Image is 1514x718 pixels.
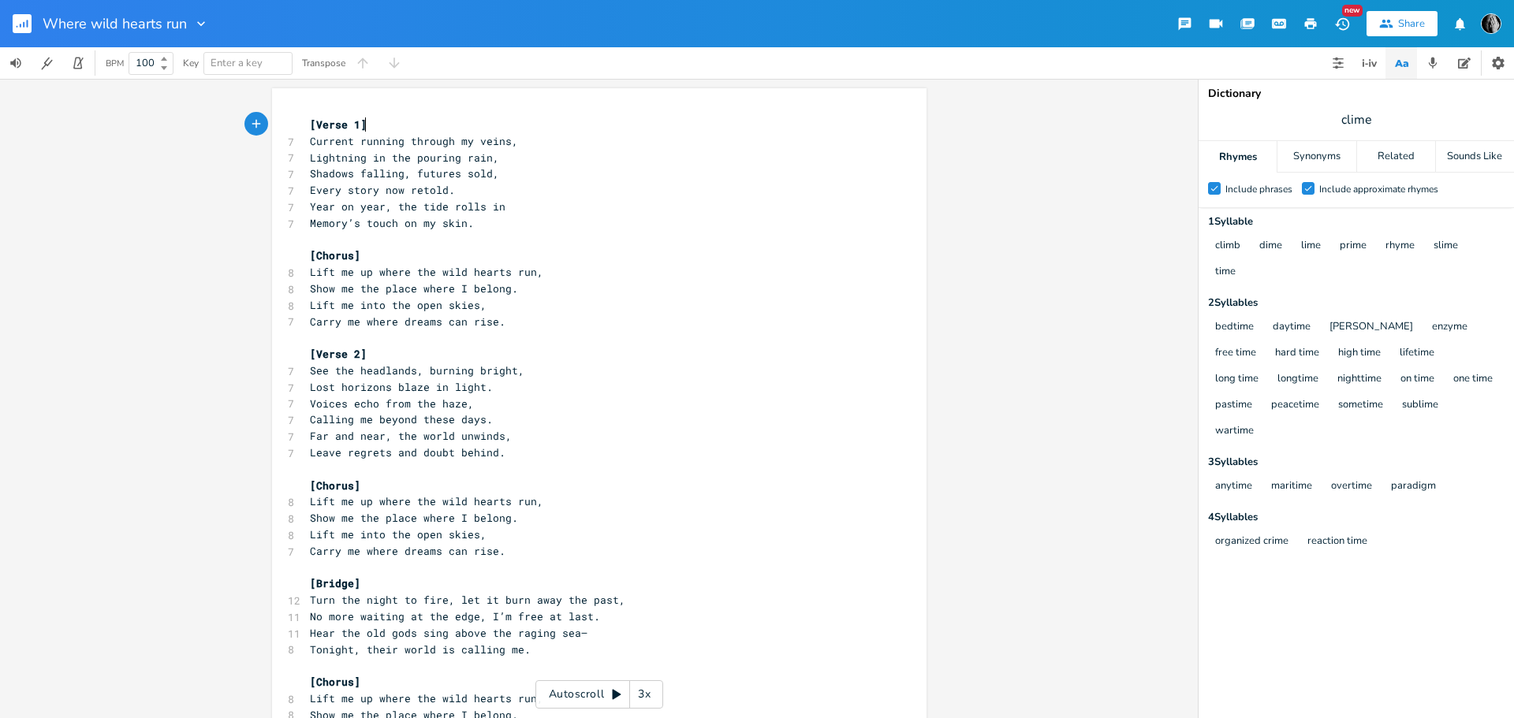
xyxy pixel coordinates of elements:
span: [Chorus] [310,675,360,689]
button: prime [1340,240,1367,253]
span: No more waiting at the edge, I’m free at last. [310,609,600,623]
button: peacetime [1271,399,1319,412]
button: organized crime [1215,535,1288,549]
span: [Verse 1] [310,117,367,132]
button: enzyme [1432,321,1467,334]
button: free time [1215,347,1256,360]
span: Show me the place where I belong. [310,281,518,296]
button: overtime [1331,480,1372,493]
button: lifetime [1400,347,1434,360]
button: rhyme [1385,240,1415,253]
button: wartime [1215,425,1254,438]
button: long time [1215,373,1259,386]
button: paradigm [1391,480,1436,493]
span: Hear the old gods sing above the raging sea— [310,626,587,640]
span: Carry me where dreams can rise. [310,314,505,329]
span: Calling me beyond these days. [310,412,493,426]
button: hard time [1275,347,1319,360]
button: sometime [1338,399,1383,412]
span: Current running through my veins, [310,134,518,148]
span: Enter a key [211,56,263,70]
div: 3x [630,680,658,709]
span: Lift me up where the wild hearts run, [310,494,543,508]
button: longtime [1277,373,1318,386]
span: Lift me into the open skies, [310,298,487,312]
span: Lift me into the open skies, [310,527,487,541]
button: one time [1453,373,1493,386]
button: maritime [1271,480,1312,493]
div: Synonyms [1277,141,1356,173]
span: Shadows falling, futures sold, [310,166,499,180]
span: Every story now retold. [310,183,455,197]
div: Rhymes [1199,141,1277,173]
button: on time [1400,373,1434,386]
div: 3 Syllable s [1208,457,1505,467]
div: Related [1357,141,1435,173]
div: New [1342,5,1363,17]
button: high time [1338,347,1381,360]
span: Voices echo from the haze, [310,396,474,411]
button: slime [1434,240,1458,253]
div: Sounds Like [1436,141,1514,173]
button: pastime [1215,399,1252,412]
span: See the headlands, burning bright, [310,363,524,378]
div: BPM [106,59,124,68]
span: [Chorus] [310,248,360,262]
div: Dictionary [1208,88,1505,99]
button: climb [1215,240,1240,253]
button: sublime [1402,399,1438,412]
button: lime [1301,240,1321,253]
span: Show me the place where I belong. [310,511,518,525]
button: [PERSON_NAME] [1329,321,1413,334]
div: Transpose [302,58,345,68]
span: Memory’s touch on my skin. [310,216,474,230]
button: Share [1367,11,1438,36]
button: nighttime [1337,373,1382,386]
span: Lift me up where the wild hearts run, [310,691,543,705]
span: [Bridge] [310,576,360,590]
button: bedtime [1215,321,1254,334]
div: 4 Syllable s [1208,512,1505,523]
span: Lift me up where the wild hearts run, [310,265,543,279]
button: New [1326,9,1358,38]
span: Where wild hearts run [43,17,187,31]
button: time [1215,266,1236,279]
div: Include approximate rhymes [1319,184,1438,194]
button: daytime [1273,321,1311,334]
button: reaction time [1307,535,1367,549]
span: Year on year, the tide rolls in [310,199,505,214]
span: [Chorus] [310,478,360,493]
span: Carry me where dreams can rise. [310,544,505,558]
div: 2 Syllable s [1208,298,1505,308]
span: clime [1341,111,1372,129]
div: Key [183,58,199,68]
span: Tonight, their world is calling me. [310,642,531,657]
div: Autoscroll [535,680,663,709]
div: Share [1398,17,1425,31]
span: [Verse 2] [310,347,367,361]
span: Leave regrets and doubt behind. [310,445,505,459]
div: Include phrases [1225,184,1292,194]
span: Far and near, the world unwinds, [310,429,512,443]
button: dime [1259,240,1282,253]
span: Lost horizons blaze in light. [310,380,493,394]
span: Lightning in the pouring rain, [310,151,499,165]
span: Turn the night to fire, let it burn away the past, [310,593,625,607]
div: 1 Syllable [1208,217,1505,227]
button: anytime [1215,480,1252,493]
img: RTW72 [1481,13,1501,34]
